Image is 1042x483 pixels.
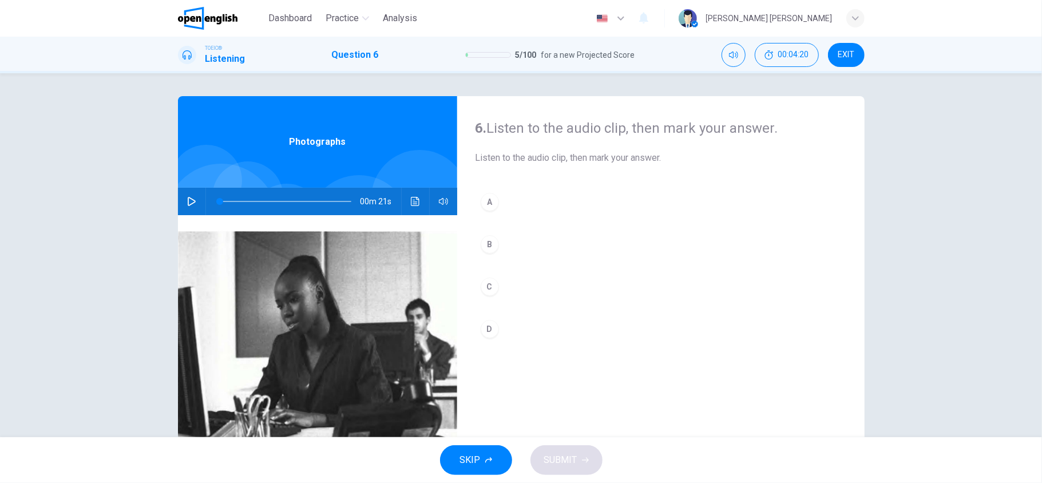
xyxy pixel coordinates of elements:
[332,48,379,62] h1: Question 6
[406,188,425,215] button: Click to see the audio transcription
[476,272,846,301] button: C
[378,8,422,29] button: Analysis
[481,320,499,338] div: D
[476,119,846,137] h4: Listen to the audio clip, then mark your answer.
[541,48,635,62] span: for a new Projected Score
[264,8,316,29] button: Dashboard
[205,44,223,52] span: TOEIC®
[476,120,487,136] strong: 6.
[205,52,245,66] h1: Listening
[516,48,537,62] span: 5 / 100
[440,445,512,475] button: SKIP
[838,50,854,60] span: EXIT
[481,235,499,254] div: B
[755,43,819,67] button: 00:04:20
[722,43,746,67] div: Mute
[706,11,833,25] div: [PERSON_NAME] [PERSON_NAME]
[360,188,401,215] span: 00m 21s
[268,11,312,25] span: Dashboard
[178,7,264,30] a: OpenEnglish logo
[595,14,609,23] img: en
[828,43,865,67] button: EXIT
[460,452,481,468] span: SKIP
[178,7,238,30] img: OpenEnglish logo
[321,8,374,29] button: Practice
[476,230,846,259] button: B
[679,9,697,27] img: Profile picture
[481,278,499,296] div: C
[476,151,846,165] span: Listen to the audio clip, then mark your answer.
[755,43,819,67] div: Hide
[476,315,846,343] button: D
[778,50,809,60] span: 00:04:20
[481,193,499,211] div: A
[476,188,846,216] button: A
[326,11,359,25] span: Practice
[383,11,417,25] span: Analysis
[289,135,346,149] span: Photographs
